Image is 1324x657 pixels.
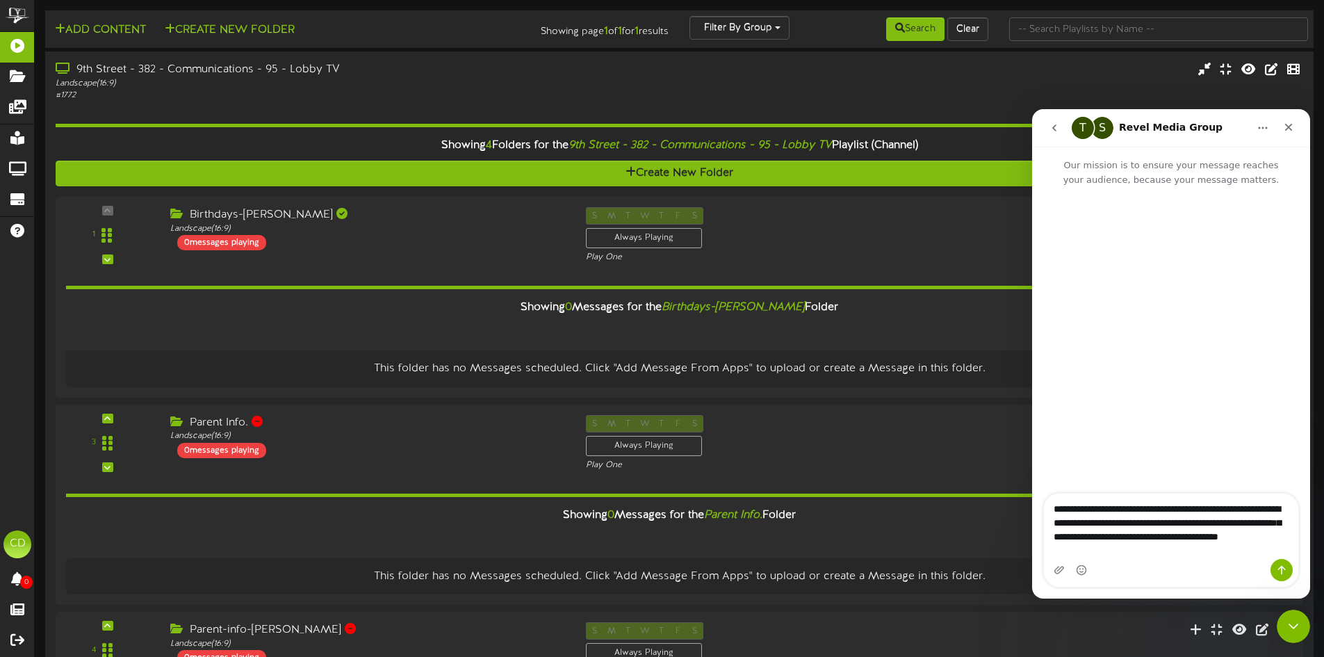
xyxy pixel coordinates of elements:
button: Create New Folder [56,161,1303,186]
div: Showing Folders for the Playlist (Channel) [45,131,1314,161]
button: Clear [947,17,988,41]
div: 0 messages playing [177,443,266,458]
div: Always Playing [586,228,702,248]
div: # 1772 [56,90,563,102]
div: This folder has no Messages scheduled. Click "Add Message From Apps" to upload or create a Messag... [76,569,1282,585]
div: This folder has no Messages scheduled. Click "Add Message From Apps" to upload or create a Messag... [76,361,1282,377]
div: Landscape ( 16:9 ) [170,223,565,235]
div: Always Playing [586,436,702,456]
div: Play One [586,460,877,471]
div: Showing page of for results [466,16,679,40]
div: Play One [586,252,877,263]
div: Parent-info-[PERSON_NAME] [170,622,565,638]
button: Filter By Group [689,16,790,40]
i: Birthdays-[PERSON_NAME] [662,301,805,314]
button: Add Content [51,22,150,39]
div: Parent Info. [170,415,565,431]
div: CD [3,530,31,558]
strong: 1 [604,25,608,38]
div: Showing Messages for the Folder [56,293,1303,323]
input: -- Search Playlists by Name -- [1009,17,1308,41]
div: Landscape ( 16:9 ) [170,430,565,442]
div: Showing Messages for the Folder [56,501,1303,530]
div: 9th Street - 382 - Communications - 95 - Lobby TV [56,62,563,78]
div: Landscape ( 16:9 ) [56,78,563,90]
iframe: Intercom live chat [1032,109,1310,599]
strong: 1 [618,25,622,38]
span: 0 [565,301,572,314]
i: 9th Street - 382 - Communications - 95 - Lobby TV [569,139,832,152]
strong: 1 [635,25,639,38]
span: 4 [486,139,492,152]
iframe: Intercom live chat [1277,610,1310,643]
span: 0 [607,509,614,521]
button: Create New Folder [161,22,299,39]
i: Parent Info. [704,509,762,521]
div: 0 messages playing [177,235,266,250]
button: Search [886,17,945,41]
div: Birthdays-[PERSON_NAME] [170,207,565,223]
div: Landscape ( 16:9 ) [170,638,565,650]
span: 0 [20,576,33,589]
